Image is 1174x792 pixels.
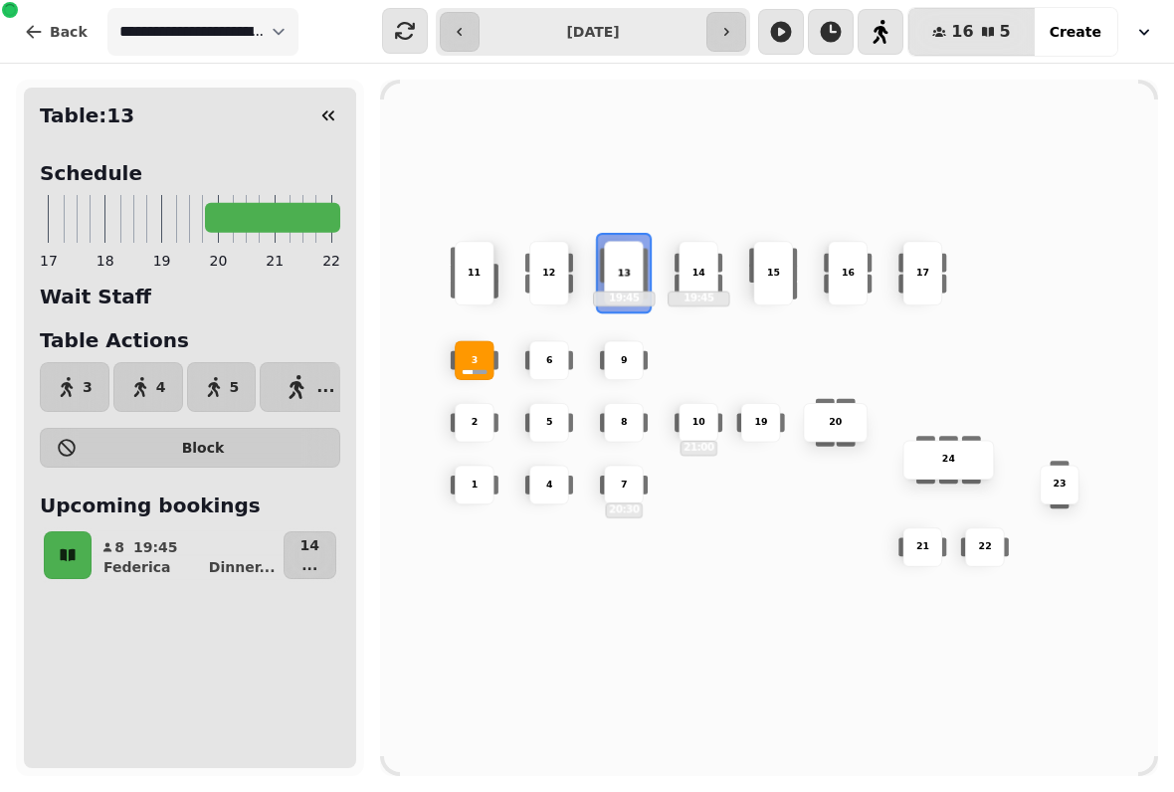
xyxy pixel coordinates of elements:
h2: Table Actions [40,326,340,354]
p: 22 [978,540,991,554]
span: 17 [40,251,58,271]
p: 8 [113,537,125,557]
p: 14 [692,267,705,281]
p: 19:45 [669,293,728,305]
button: Create [1034,8,1117,56]
p: 19 [754,416,767,430]
p: ... [300,555,319,575]
span: 16 [951,24,973,40]
h2: Table: 13 [32,101,134,129]
span: 22 [322,251,340,271]
p: 15 [767,267,780,281]
p: 3 [472,353,479,367]
span: 19 [153,251,171,271]
p: 21:00 [681,442,715,455]
p: 12 [542,267,555,281]
p: 2 [472,416,479,430]
span: Block [83,441,323,455]
button: ... [260,362,359,412]
h2: Wait Staff [40,283,340,310]
p: Federica [103,557,170,577]
h2: Schedule [40,159,142,187]
p: 20:30 [606,503,641,516]
span: 18 [97,251,114,271]
p: 24 [942,453,955,467]
button: 5 [187,362,257,412]
p: 23 [1053,478,1066,492]
p: 6 [546,353,553,367]
p: 4 [546,478,553,492]
p: 9 [621,353,628,367]
p: 17 [916,267,929,281]
p: Dinner ... [209,557,276,577]
button: 4 [113,362,183,412]
span: 20 [209,251,227,271]
span: 5 [230,380,240,394]
span: Create [1050,25,1101,39]
button: Back [8,8,103,56]
p: 19:45 [133,537,178,557]
p: 7 [621,478,628,492]
button: 3 [40,362,109,412]
span: ... [316,379,334,395]
p: 1 [472,478,479,492]
p: 11 [468,267,481,281]
button: 14... [284,531,336,579]
button: 165 [908,8,1034,56]
span: 3 [83,380,93,394]
p: 10 [692,416,705,430]
button: Block [40,428,340,468]
button: 819:45FedericaDinner... [96,531,280,579]
p: 19:45 [594,293,654,305]
p: 16 [842,267,855,281]
p: 8 [621,416,628,430]
span: 21 [266,251,284,271]
p: 21 [916,540,929,554]
p: 20 [829,416,842,430]
h2: Upcoming bookings [40,492,340,519]
span: 4 [156,380,166,394]
p: 14 [300,535,319,555]
span: 5 [1000,24,1011,40]
p: 5 [546,416,553,430]
p: 13 [617,267,630,281]
span: Back [50,25,88,39]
